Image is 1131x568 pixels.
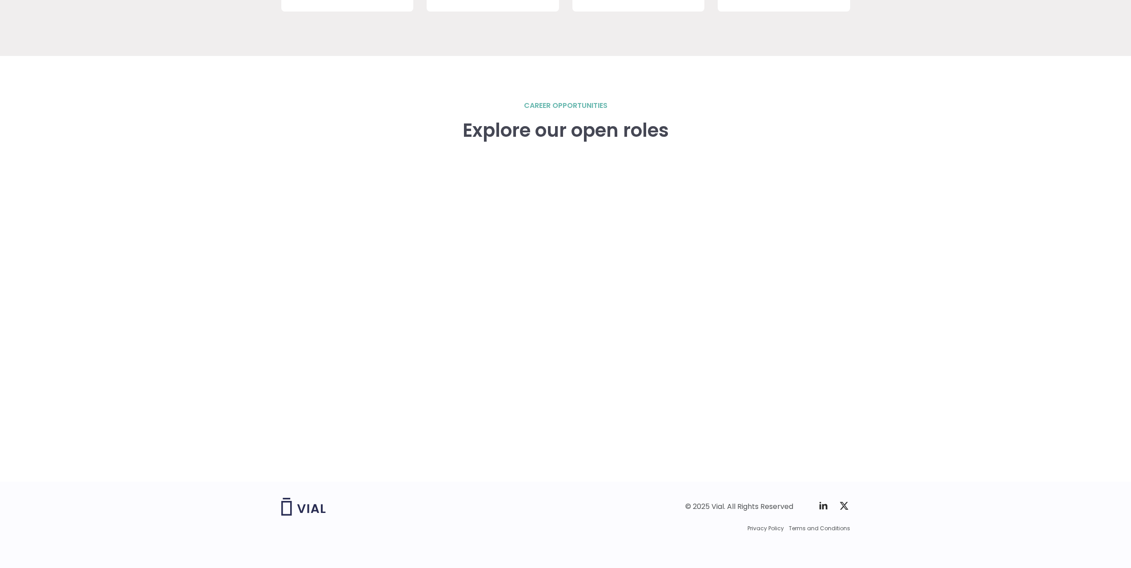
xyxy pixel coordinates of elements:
img: Vial logo wih "Vial" spelled out [281,498,326,516]
a: Terms and Conditions [789,524,850,532]
div: © 2025 Vial. All Rights Reserved [685,502,793,512]
h2: career opportunities [524,100,607,111]
h3: Explore our open roles [463,120,669,141]
a: Privacy Policy [747,524,784,532]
